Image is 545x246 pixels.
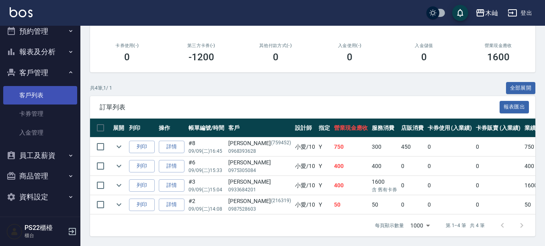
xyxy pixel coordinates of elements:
button: expand row [113,141,125,153]
th: 客戶 [226,119,293,137]
div: [PERSON_NAME] [228,158,291,167]
td: 750 [332,137,370,156]
h3: 0 [421,51,427,63]
img: Logo [10,7,33,17]
td: #8 [186,137,226,156]
button: 商品管理 [3,166,77,187]
h3: -1200 [188,51,214,63]
p: 09/09 (二) 14:08 [188,205,224,213]
h2: 入金儲值 [397,43,452,48]
button: expand row [113,160,125,172]
td: 0 [426,137,474,156]
td: 0 [474,157,522,176]
button: 列印 [129,141,155,153]
button: 列印 [129,179,155,192]
div: 1000 [407,215,433,236]
th: 展開 [111,119,127,137]
h2: 營業現金應收 [471,43,526,48]
button: 列印 [129,199,155,211]
td: 400 [332,176,370,195]
button: 列印 [129,160,155,172]
th: 帳單編號/時間 [186,119,226,137]
button: 全部展開 [506,82,536,94]
td: 50 [370,195,399,214]
button: 員工及薪資 [3,145,77,166]
p: 含 舊有卡券 [372,186,397,193]
td: 0 [426,157,474,176]
button: expand row [113,179,125,191]
td: 0 [474,195,522,214]
th: 服務消費 [370,119,399,137]
p: 09/09 (二) 15:33 [188,167,224,174]
td: Y [317,176,332,195]
td: 1600 [370,176,399,195]
td: Y [317,137,332,156]
td: 0 [474,137,522,156]
button: 預約管理 [3,21,77,42]
div: [PERSON_NAME] [228,139,291,148]
img: Person [6,223,23,240]
p: 0987528603 [228,205,291,213]
th: 卡券使用 (入業績) [426,119,474,137]
td: 300 [370,137,399,156]
button: save [452,5,468,21]
td: Y [317,195,332,214]
h3: 0 [347,51,352,63]
p: 第 1–4 筆 共 4 筆 [446,222,485,229]
th: 營業現金應收 [332,119,370,137]
td: 0 [426,195,474,214]
p: 0933684201 [228,186,291,193]
h2: 卡券使用(-) [100,43,155,48]
th: 店販消費 [399,119,426,137]
a: 入金管理 [3,123,77,142]
p: (759452) [271,139,291,148]
button: expand row [113,199,125,211]
h2: 第三方卡券(-) [174,43,229,48]
p: 0975305084 [228,167,291,174]
th: 操作 [157,119,186,137]
button: 報表及分析 [3,41,77,62]
td: 0 [399,157,426,176]
td: 400 [370,157,399,176]
td: 小愛 /10 [293,157,317,176]
td: 小愛 /10 [293,176,317,195]
th: 設計師 [293,119,317,137]
p: 共 4 筆, 1 / 1 [90,84,112,92]
td: 450 [399,137,426,156]
td: 0 [474,176,522,195]
td: #6 [186,157,226,176]
a: 客戶列表 [3,86,77,105]
h3: 0 [273,51,279,63]
p: 09/09 (二) 15:04 [188,186,224,193]
th: 指定 [317,119,332,137]
td: 400 [332,157,370,176]
h3: 1600 [487,51,510,63]
a: 詳情 [159,179,184,192]
td: 小愛 /10 [293,137,317,156]
span: 訂單列表 [100,103,500,111]
h3: 0 [124,51,130,63]
p: 每頁顯示數量 [375,222,404,229]
a: 報表匯出 [500,103,529,111]
p: 0968393628 [228,148,291,155]
td: Y [317,157,332,176]
a: 詳情 [159,160,184,172]
th: 列印 [127,119,157,137]
p: 09/09 (二) 16:45 [188,148,224,155]
a: 詳情 [159,141,184,153]
div: [PERSON_NAME] [228,178,291,186]
h2: 其他付款方式(-) [248,43,303,48]
button: 資料設定 [3,187,77,207]
td: 0 [399,195,426,214]
button: 木屾 [472,5,501,21]
button: 客戶管理 [3,62,77,83]
td: #2 [186,195,226,214]
p: (216319) [271,197,291,205]
td: 小愛 /10 [293,195,317,214]
td: #3 [186,176,226,195]
p: 櫃台 [25,232,66,239]
div: [PERSON_NAME] [228,197,291,205]
h2: 入金使用(-) [322,43,377,48]
div: 木屾 [485,8,498,18]
h5: PS22櫃檯 [25,224,66,232]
